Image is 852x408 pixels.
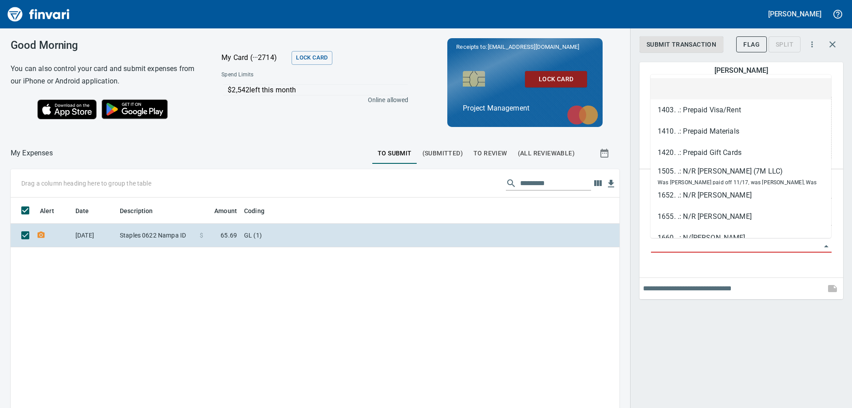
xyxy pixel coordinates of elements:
[228,85,407,95] p: $2,542 left this month
[422,148,463,159] span: (Submitted)
[463,103,587,114] p: Project Management
[518,148,575,159] span: (All Reviewable)
[651,206,831,227] li: 1655. .: N/R [PERSON_NAME]
[11,148,53,158] p: My Expenses
[736,36,767,53] button: Flag
[214,206,237,216] span: Amount
[768,9,821,19] h5: [PERSON_NAME]
[244,206,264,216] span: Coding
[11,39,199,51] h3: Good Morning
[116,224,196,247] td: Staples 0622 Nampa ID
[40,206,54,216] span: Alert
[714,66,768,75] h5: [PERSON_NAME]
[563,101,603,129] img: mastercard.svg
[647,39,716,50] span: Submit Transaction
[241,224,462,247] td: GL (1)
[36,232,46,238] span: Receipt Required
[75,206,89,216] span: Date
[532,74,580,85] span: Lock Card
[820,240,832,253] button: Close
[743,39,760,50] span: Flag
[40,206,66,216] span: Alert
[203,206,237,216] span: Amount
[658,166,824,177] div: 1505. .: N/R [PERSON_NAME] (7M LLC)
[525,71,587,87] button: Lock Card
[639,36,723,53] button: Submit Transaction
[221,52,288,63] p: My Card (···2714)
[5,4,72,25] img: Finvari
[651,142,831,163] li: 1420. .: Prepaid Gift Cards
[244,206,276,216] span: Coding
[72,224,116,247] td: [DATE]
[292,51,332,65] button: Lock Card
[120,206,165,216] span: Description
[766,7,824,21] button: [PERSON_NAME]
[802,35,822,54] button: More
[11,63,199,87] h6: You can also control your card and submit expenses from our iPhone or Android application.
[456,43,594,51] p: Receipts to:
[769,40,801,48] div: Transaction still pending, cannot split yet. It usually takes 2-3 days for a merchant to settle a...
[473,148,507,159] span: To Review
[591,177,604,190] button: Choose columns to display
[658,179,817,196] span: Was [PERSON_NAME] paid off 11/17, was [PERSON_NAME], Was [PERSON_NAME] paid off 07/24
[21,179,151,188] p: Drag a column heading here to group the table
[97,95,173,124] img: Get it on Google Play
[296,53,327,63] span: Lock Card
[221,71,330,79] span: Spend Limits
[591,143,619,164] button: Show transactions within a particular date range
[221,231,237,240] span: 65.69
[604,177,618,190] button: Download table
[378,148,412,159] span: To Submit
[120,206,153,216] span: Description
[651,227,831,249] li: 1660. .: N/[PERSON_NAME]
[487,43,580,51] span: [EMAIL_ADDRESS][DOMAIN_NAME]
[651,185,831,206] li: 1652. .: N/R [PERSON_NAME]
[822,278,843,299] span: This records your note into the expense
[200,231,203,240] span: $
[651,121,831,142] li: 1410. .: Prepaid Materials
[214,95,408,104] p: Online allowed
[37,99,97,119] img: Download on the App Store
[651,99,831,121] li: 1403. .: Prepaid Visa/Rent
[822,34,843,55] button: Close transaction
[75,206,101,216] span: Date
[11,148,53,158] nav: breadcrumb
